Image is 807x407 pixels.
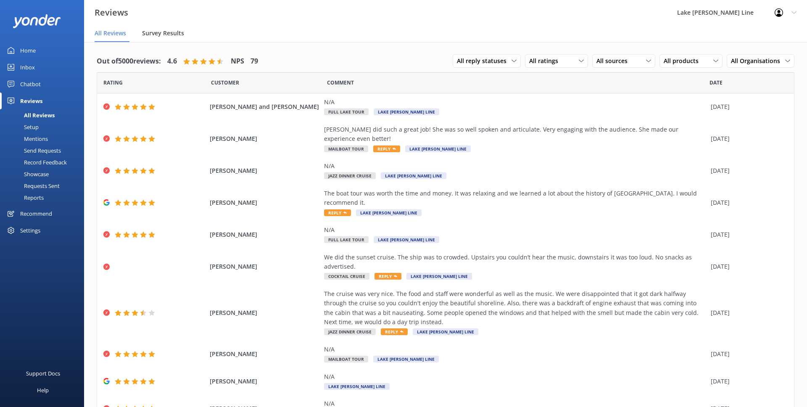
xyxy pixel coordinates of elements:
span: Reply [373,145,400,152]
span: Mailboat Tour [324,145,368,152]
span: Full Lake Tour [324,236,369,243]
span: Lake [PERSON_NAME] Line [373,356,439,362]
div: Home [20,42,36,59]
span: Full Lake Tour [324,108,369,115]
a: Mentions [5,133,84,145]
div: Requests Sent [5,180,60,192]
span: Lake [PERSON_NAME] Line [324,383,390,390]
div: Setup [5,121,39,133]
span: All Reviews [95,29,126,37]
a: Send Requests [5,145,84,156]
div: [DATE] [711,134,783,143]
span: Date [103,79,123,87]
div: Support Docs [26,365,60,382]
span: [PERSON_NAME] [210,377,320,386]
div: Inbox [20,59,35,76]
span: [PERSON_NAME] and [PERSON_NAME] [210,102,320,111]
a: Requests Sent [5,180,84,192]
a: Record Feedback [5,156,84,168]
span: All reply statuses [457,56,512,66]
span: Lake [PERSON_NAME] Line [405,145,471,152]
div: The boat tour was worth the time and money. It was relaxing and we learned a lot about the histor... [324,189,707,208]
span: Reply [374,273,401,280]
span: [PERSON_NAME] [210,230,320,239]
div: Record Feedback [5,156,67,168]
span: [PERSON_NAME] [210,198,320,207]
span: Date [709,79,723,87]
div: [DATE] [711,308,783,317]
h4: NPS [231,56,244,67]
div: N/A [324,345,707,354]
div: [DATE] [711,166,783,175]
h4: Out of 5000 reviews: [97,56,161,67]
div: Recommend [20,205,52,222]
span: All Organisations [731,56,785,66]
span: Mailboat Tour [324,356,368,362]
h4: 4.6 [167,56,177,67]
span: Jazz Dinner Cruise [324,328,376,335]
span: Lake [PERSON_NAME] Line [356,209,422,216]
div: N/A [324,98,707,107]
div: N/A [324,225,707,235]
span: Survey Results [142,29,184,37]
span: All sources [596,56,633,66]
span: [PERSON_NAME] [210,349,320,359]
div: [DATE] [711,198,783,207]
div: The cruise was very nice. The food and staff were wonderful as well as the music. We were disappo... [324,289,707,327]
span: All ratings [529,56,563,66]
span: Lake [PERSON_NAME] Line [413,328,478,335]
span: [PERSON_NAME] [210,166,320,175]
a: Reports [5,192,84,203]
div: Reports [5,192,44,203]
h3: Reviews [95,6,128,19]
span: Reply [324,209,351,216]
span: Lake [PERSON_NAME] Line [374,108,439,115]
h4: 79 [251,56,258,67]
span: All products [664,56,704,66]
div: [DATE] [711,262,783,271]
span: Jazz Dinner Cruise [324,172,376,179]
span: [PERSON_NAME] [210,262,320,271]
div: [DATE] [711,230,783,239]
div: [DATE] [711,102,783,111]
a: Setup [5,121,84,133]
a: All Reviews [5,109,84,121]
div: [PERSON_NAME] did such a great job! She was so well spoken and articulate. Very engaging with the... [324,125,707,144]
span: Lake [PERSON_NAME] Line [374,236,439,243]
div: N/A [324,372,707,381]
div: Send Requests [5,145,61,156]
div: Reviews [20,92,42,109]
div: N/A [324,161,707,171]
span: Cocktail Cruise [324,273,369,280]
div: All Reviews [5,109,55,121]
span: [PERSON_NAME] [210,308,320,317]
span: Lake [PERSON_NAME] Line [381,172,446,179]
span: Question [327,79,354,87]
div: [DATE] [711,349,783,359]
img: yonder-white-logo.png [13,14,61,28]
span: Date [211,79,239,87]
span: Reply [381,328,408,335]
div: We did the sunset cruise. The ship was to crowded. Upstairs you couldn’t hear the music, downstai... [324,253,707,272]
div: Help [37,382,49,399]
div: Showcase [5,168,49,180]
div: [DATE] [711,377,783,386]
span: [PERSON_NAME] [210,134,320,143]
a: Showcase [5,168,84,180]
span: Lake [PERSON_NAME] Line [406,273,472,280]
div: Mentions [5,133,48,145]
div: Chatbot [20,76,41,92]
div: Settings [20,222,40,239]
